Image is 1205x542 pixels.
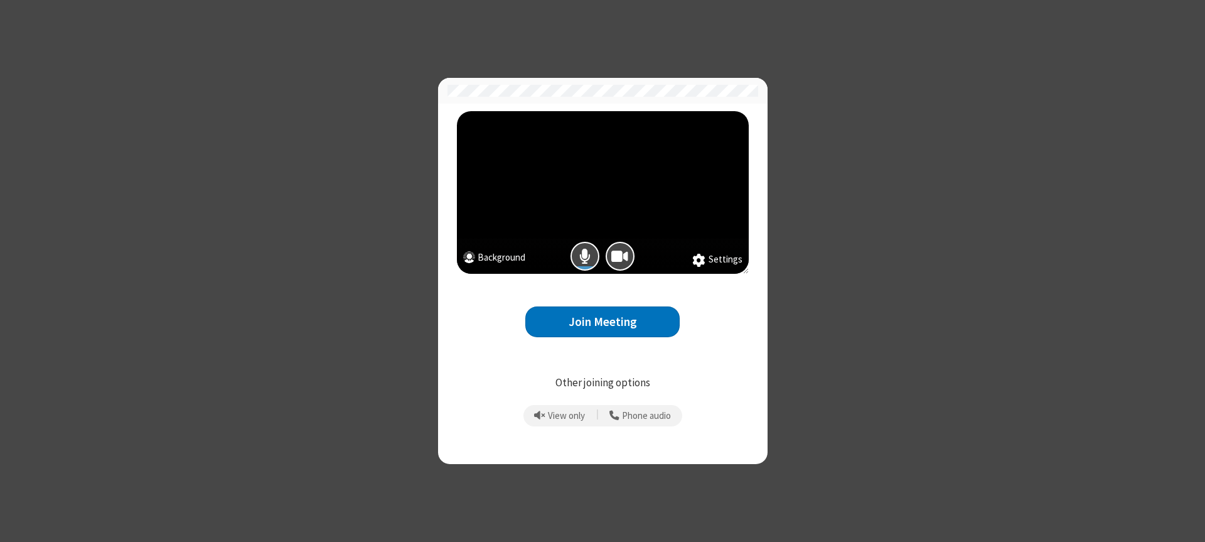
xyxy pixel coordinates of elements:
span: | [596,407,599,425]
span: View only [548,411,585,421]
button: Mic is on [570,242,599,271]
button: Background [463,251,525,268]
button: Join Meeting [525,306,680,337]
button: Use your phone for mic and speaker while you view the meeting on this device. [605,405,676,426]
button: Settings [692,252,742,268]
button: Prevent echo when there is already an active mic and speaker in the room. [530,405,590,426]
p: Other joining options [457,375,749,391]
button: Camera is on [606,242,635,271]
span: Phone audio [622,411,671,421]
